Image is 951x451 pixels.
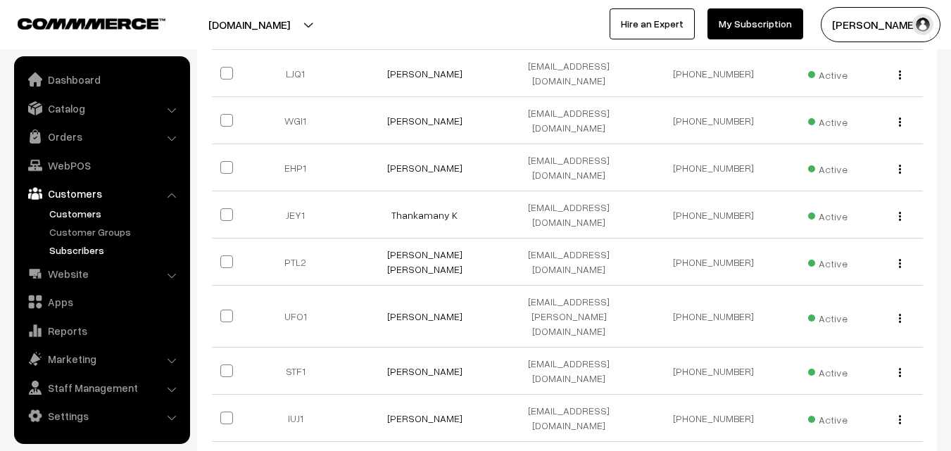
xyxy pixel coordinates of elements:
[18,261,185,286] a: Website
[247,191,353,239] td: JEY1
[641,97,786,144] td: [PHONE_NUMBER]
[247,395,353,442] td: IUJ1
[497,97,641,144] td: [EMAIL_ADDRESS][DOMAIN_NAME]
[808,158,848,177] span: Active
[247,50,353,97] td: LJQ1
[899,368,901,377] img: Menu
[912,14,933,35] img: user
[808,111,848,129] span: Active
[808,253,848,271] span: Active
[497,50,641,97] td: [EMAIL_ADDRESS][DOMAIN_NAME]
[808,205,848,224] span: Active
[497,286,641,348] td: [EMAIL_ADDRESS][PERSON_NAME][DOMAIN_NAME]
[641,286,786,348] td: [PHONE_NUMBER]
[18,153,185,178] a: WebPOS
[610,8,695,39] a: Hire an Expert
[899,212,901,221] img: Menu
[46,224,185,239] a: Customer Groups
[387,248,462,275] a: [PERSON_NAME] [PERSON_NAME]
[247,286,353,348] td: UFO1
[899,165,901,174] img: Menu
[497,395,641,442] td: [EMAIL_ADDRESS][DOMAIN_NAME]
[497,239,641,286] td: [EMAIL_ADDRESS][DOMAIN_NAME]
[159,7,339,42] button: [DOMAIN_NAME]
[18,289,185,315] a: Apps
[641,348,786,395] td: [PHONE_NUMBER]
[387,162,462,174] a: [PERSON_NAME]
[808,362,848,380] span: Active
[899,314,901,323] img: Menu
[641,144,786,191] td: [PHONE_NUMBER]
[18,14,141,31] a: COMMMERCE
[821,7,940,42] button: [PERSON_NAME]
[247,144,353,191] td: EHP1
[899,415,901,424] img: Menu
[899,259,901,268] img: Menu
[641,191,786,239] td: [PHONE_NUMBER]
[18,346,185,371] a: Marketing
[387,115,462,127] a: [PERSON_NAME]
[46,206,185,221] a: Customers
[641,50,786,97] td: [PHONE_NUMBER]
[18,375,185,400] a: Staff Management
[247,97,353,144] td: WGI1
[46,243,185,258] a: Subscribers
[18,96,185,121] a: Catalog
[247,348,353,395] td: STF1
[899,117,901,127] img: Menu
[808,64,848,82] span: Active
[387,365,462,377] a: [PERSON_NAME]
[18,18,165,29] img: COMMMERCE
[707,8,803,39] a: My Subscription
[18,124,185,149] a: Orders
[808,307,848,326] span: Active
[808,409,848,427] span: Active
[247,239,353,286] td: PTL2
[387,310,462,322] a: [PERSON_NAME]
[497,144,641,191] td: [EMAIL_ADDRESS][DOMAIN_NAME]
[391,209,458,221] a: Thankamany K
[899,70,901,80] img: Menu
[18,67,185,92] a: Dashboard
[497,348,641,395] td: [EMAIL_ADDRESS][DOMAIN_NAME]
[387,412,462,424] a: [PERSON_NAME]
[641,239,786,286] td: [PHONE_NUMBER]
[497,191,641,239] td: [EMAIL_ADDRESS][DOMAIN_NAME]
[641,395,786,442] td: [PHONE_NUMBER]
[18,318,185,343] a: Reports
[18,403,185,428] a: Settings
[387,68,462,80] a: [PERSON_NAME]
[18,181,185,206] a: Customers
